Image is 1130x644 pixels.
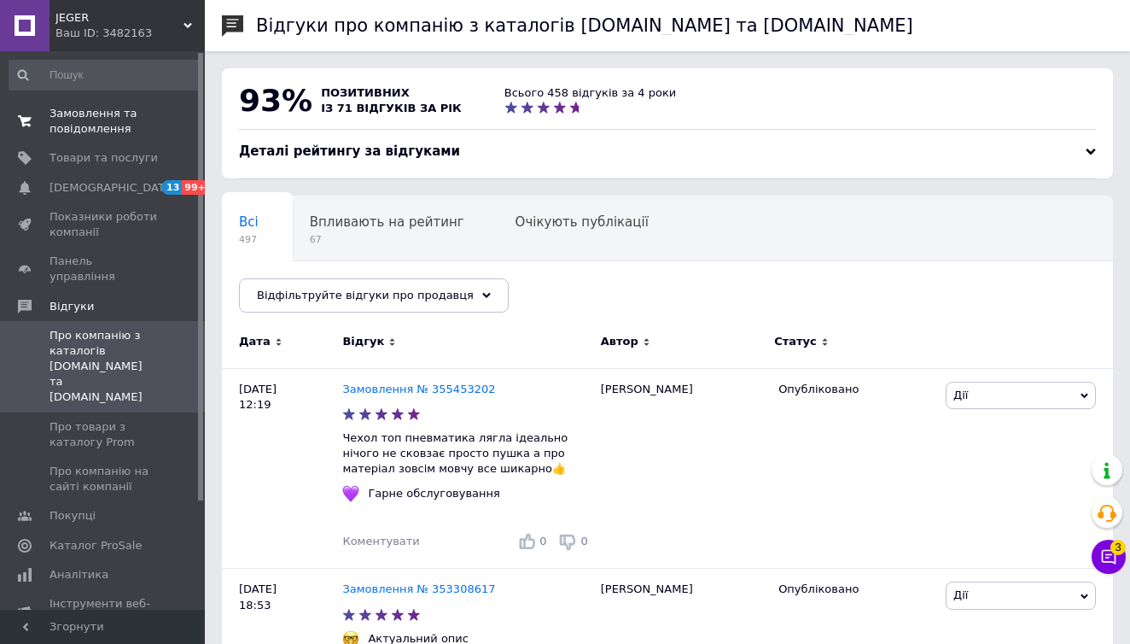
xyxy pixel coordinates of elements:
div: Ваш ID: 3482163 [55,26,205,41]
div: Опубліковані без коментаря [222,261,446,326]
span: Покупці [50,508,96,524]
p: Чехол топ пневматика лягла ідеально нічого не сковзає просто пушка а про матеріал зовсім мовчу вс... [342,430,591,477]
a: Замовлення № 353308617 [342,583,495,595]
span: Очікують публікації [515,214,649,230]
span: 0 [539,535,546,547]
span: Коментувати [342,535,419,547]
span: 67 [310,233,464,246]
div: Опубліковано [778,582,933,597]
span: Дата [239,334,271,349]
div: Опубліковано [778,382,933,397]
span: Деталі рейтингу за відгуками [239,143,460,159]
span: 3 [1110,540,1126,555]
div: Коментувати [342,534,419,549]
span: Опубліковані без комен... [239,279,412,295]
span: 497 [239,233,259,246]
span: Всі [239,214,259,230]
div: [DATE] 12:19 [222,368,342,569]
span: Автор [601,334,638,349]
span: Відгуки [50,299,94,314]
span: JEGER [55,10,183,26]
span: Каталог ProSale [50,538,142,553]
span: 93% [239,83,312,118]
div: [PERSON_NAME] [592,368,770,569]
div: Всього 458 відгуків за 4 роки [504,85,677,101]
div: Деталі рейтингу за відгуками [239,143,1096,161]
input: Пошук [9,60,201,91]
div: Гарне обслуговування [364,486,504,501]
span: Інструменти веб-майстра та SEO [50,596,158,627]
span: із 71 відгуків за рік [321,102,462,114]
img: :purple_heart: [342,485,359,502]
span: Показники роботи компанії [50,209,158,240]
span: [DEMOGRAPHIC_DATA] [50,180,176,196]
span: Відгук [342,334,384,349]
span: Аналітика [50,567,108,583]
span: Панель управління [50,254,158,284]
button: Чат з покупцем3 [1092,540,1126,574]
span: 0 [580,535,587,547]
span: Замовлення та повідомлення [50,106,158,137]
span: Про компанію на сайті компанії [50,464,158,495]
span: Товари та послуги [50,150,158,166]
span: Відфільтруйте відгуки про продавця [257,289,474,302]
span: Дії [953,389,968,401]
span: Впливають на рейтинг [310,214,464,230]
span: Статус [774,334,817,349]
span: Про товари з каталогу Prom [50,419,158,450]
span: Дії [953,588,968,601]
span: позитивних [321,86,410,99]
span: 99+ [182,180,210,195]
span: 13 [162,180,182,195]
h1: Відгуки про компанію з каталогів [DOMAIN_NAME] та [DOMAIN_NAME] [256,15,913,36]
a: Замовлення № 355453202 [342,383,495,395]
span: Про компанію з каталогів [DOMAIN_NAME] та [DOMAIN_NAME] [50,328,158,406]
